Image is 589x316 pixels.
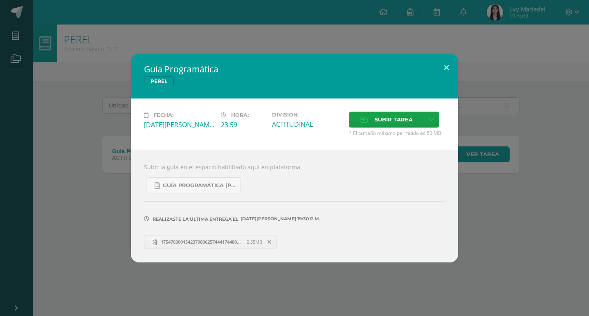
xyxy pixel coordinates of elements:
span: Subir tarea [375,112,413,127]
div: 23:59 [221,120,265,129]
span: * El tamaño máximo permitido es 50 MB [349,130,445,137]
span: 17547030015423798062574441744880.jpg [157,239,247,245]
label: División: [272,112,342,118]
span: Realizaste la última entrega el [153,216,238,222]
a: Guía Programática [PERSON_NAME] 3ro Básico - Bloque 3 - Profe. [PERSON_NAME].pdf [146,177,241,193]
a: 17547030015423798062574441744880.jpg 2.55MB [144,235,277,249]
span: 2.55MB [247,239,262,245]
div: ACTITUDINAL [272,120,342,129]
span: Hora: [231,112,249,118]
span: Fecha: [153,112,173,118]
span: Guía Programática [PERSON_NAME] 3ro Básico - Bloque 3 - Profe. [PERSON_NAME].pdf [163,182,236,189]
div: [DATE][PERSON_NAME] [144,120,214,129]
h2: Guía Programática [144,63,445,75]
button: Close (Esc) [435,54,458,81]
span: Remover entrega [263,238,277,247]
span: PEREL [144,76,174,86]
div: Subir la guía en el espacio habilitado aquí en plataforma [131,150,458,262]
